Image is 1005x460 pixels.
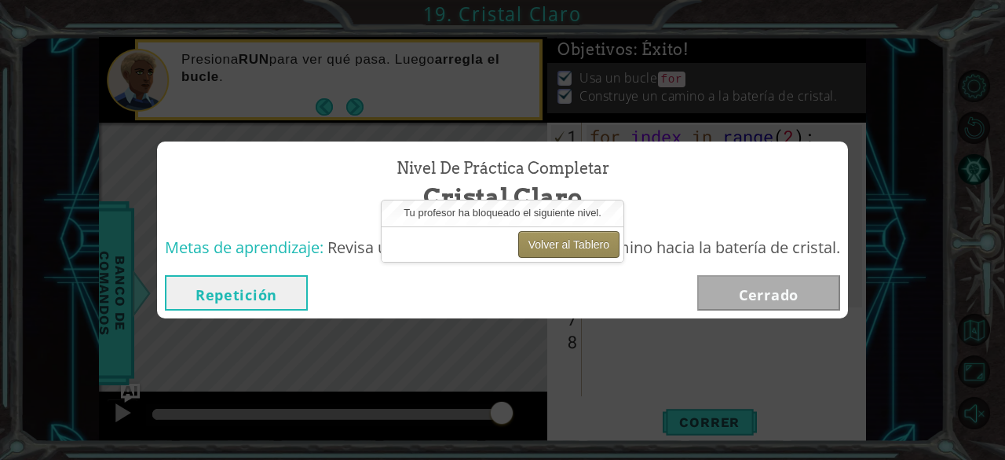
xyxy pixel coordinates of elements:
span: Metas de aprendizaje: [165,237,323,258]
span: Tu profesor ha bloqueado el siguiente nivel. [404,207,601,219]
span: Cristal Claro [423,180,582,214]
span: Nivel de Práctica Completar [397,157,609,180]
button: Cerrado [697,275,840,311]
button: Repetición [165,275,308,311]
span: Revisa un bucle for para construir un camino hacia la batería de cristal. [327,237,840,258]
button: Volver al Tablero [518,231,619,258]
